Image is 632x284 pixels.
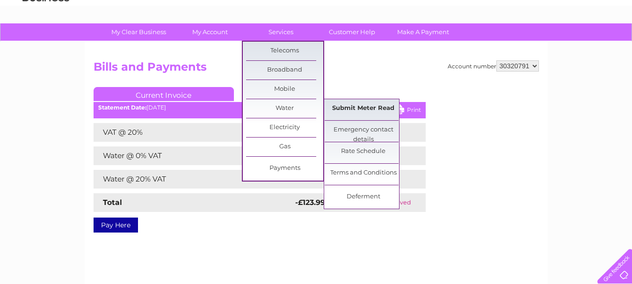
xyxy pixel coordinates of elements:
[22,24,70,53] img: logo.png
[491,40,511,47] a: Energy
[295,198,325,207] strong: -£123.99
[246,42,323,60] a: Telecoms
[246,159,323,178] a: Payments
[325,121,402,139] a: Emergency contact details
[94,104,426,111] div: [DATE]
[456,5,520,16] a: 0333 014 3131
[246,118,323,137] a: Electricity
[94,123,293,142] td: VAT @ 20%
[246,80,323,99] a: Mobile
[385,23,462,41] a: Make A Payment
[570,40,593,47] a: Contact
[551,40,564,47] a: Blog
[171,23,248,41] a: My Account
[246,138,323,156] a: Gas
[94,146,293,165] td: Water @ 0% VAT
[242,23,320,41] a: Services
[103,198,122,207] strong: Total
[467,40,485,47] a: Water
[325,99,402,118] a: Submit Meter Read
[95,5,538,45] div: Clear Business is a trading name of Verastar Limited (registered in [GEOGRAPHIC_DATA] No. 3667643...
[94,218,138,233] a: Pay Here
[98,104,146,111] b: Statement Date:
[100,23,177,41] a: My Clear Business
[393,104,421,118] a: Print
[94,170,293,189] td: Water @ 20% VAT
[313,23,391,41] a: Customer Help
[448,60,539,72] div: Account number
[325,164,402,182] a: Terms and Conditions
[246,99,323,118] a: Water
[94,87,234,101] a: Current Invoice
[325,142,402,161] a: Rate Schedule
[94,60,539,78] h2: Bills and Payments
[601,40,623,47] a: Log out
[246,61,323,80] a: Broadband
[517,40,545,47] a: Telecoms
[325,188,402,206] a: Deferment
